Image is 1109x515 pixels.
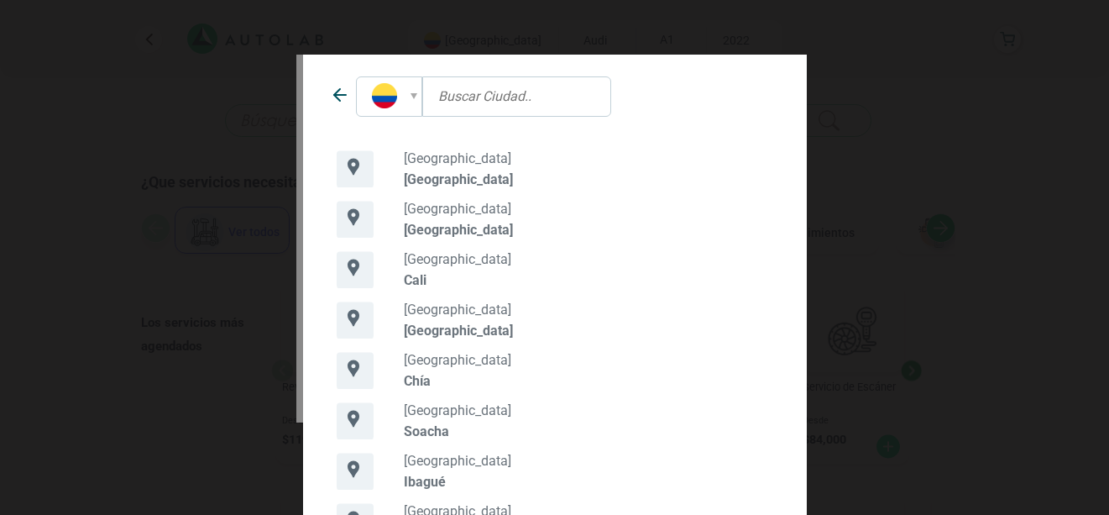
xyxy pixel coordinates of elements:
[404,453,772,469] p: [GEOGRAPHIC_DATA]
[404,272,772,288] p: Cali
[404,323,772,339] p: [GEOGRAPHIC_DATA]
[404,201,772,217] p: [GEOGRAPHIC_DATA]
[404,474,772,490] p: Ibagué
[404,423,772,439] p: Soacha
[356,76,422,117] div: Flag of COLOMBIA
[404,150,772,166] p: [GEOGRAPHIC_DATA]
[404,373,772,389] p: Chía
[372,83,397,108] img: Flag of COLOMBIA
[422,76,611,117] input: Buscar Ciudad..
[404,352,772,368] p: [GEOGRAPHIC_DATA]
[404,402,772,418] p: [GEOGRAPHIC_DATA]
[404,302,772,318] p: [GEOGRAPHIC_DATA]
[404,222,772,238] p: [GEOGRAPHIC_DATA]
[404,251,772,267] p: [GEOGRAPHIC_DATA]
[404,171,772,187] p: [GEOGRAPHIC_DATA]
